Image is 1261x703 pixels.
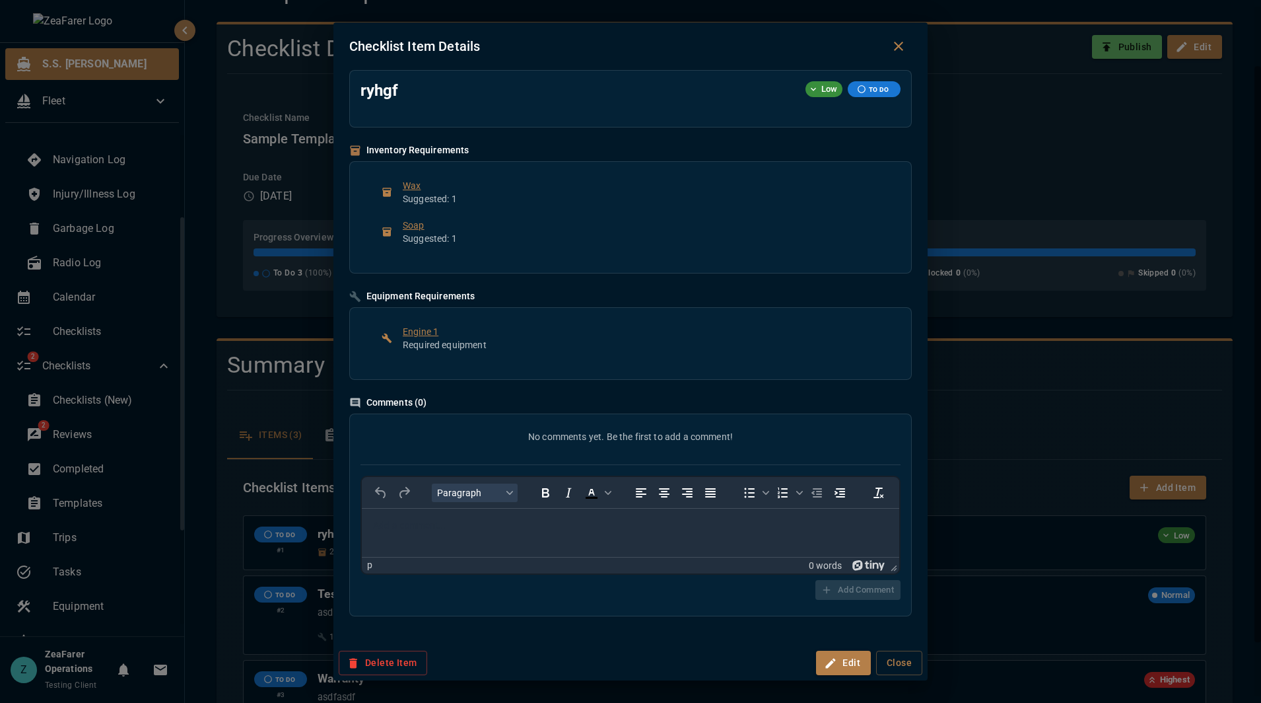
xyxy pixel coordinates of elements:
p: Required equipment [403,338,879,351]
div: p [367,560,372,571]
div: Engine 1Required equipment [371,318,890,358]
button: Close dialog [885,33,912,59]
iframe: Rich Text Area [362,509,899,557]
h5: ryhgf [360,81,795,100]
button: Clear formatting [868,484,890,502]
span: Engine 1 [403,325,879,338]
div: Bullet list [738,484,771,502]
div: WaxSuggested: 1 [371,172,890,212]
button: Undo [370,484,392,502]
h2: Checklist Item Details [349,36,885,57]
button: Bold [534,484,557,502]
button: Edit [816,651,871,675]
p: Suggested: 1 [403,232,879,245]
p: Suggested: 1 [403,192,879,205]
span: Wax [403,179,879,192]
div: Press the Up and Down arrow keys to resize the editor. [885,558,899,573]
p: No comments yet. Be the first to add a comment! [360,430,901,443]
button: Block Paragraph [432,484,518,502]
span: Paragraph [437,488,502,498]
button: Increase indent [829,484,851,502]
span: Low [816,83,842,96]
button: Delete Item [339,651,427,675]
button: Justify [699,484,722,502]
button: Align left [630,484,652,502]
button: Align right [676,484,699,502]
button: Align center [653,484,675,502]
div: SoapSuggested: 1 [371,212,890,252]
div: Numbered list [772,484,805,502]
div: Inventory Requirements [349,143,469,158]
button: Close [876,651,922,675]
button: Redo [393,484,415,502]
h6: Comments ( 0 ) [349,396,912,410]
div: Text color Black [580,484,613,502]
button: 0 words [809,560,842,571]
span: Soap [403,219,879,232]
a: Powered by Tiny [852,560,885,570]
button: Decrease indent [805,484,828,502]
span: TO DO [864,85,894,94]
div: Equipment Requirements [349,289,475,304]
button: Italic [557,484,580,502]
